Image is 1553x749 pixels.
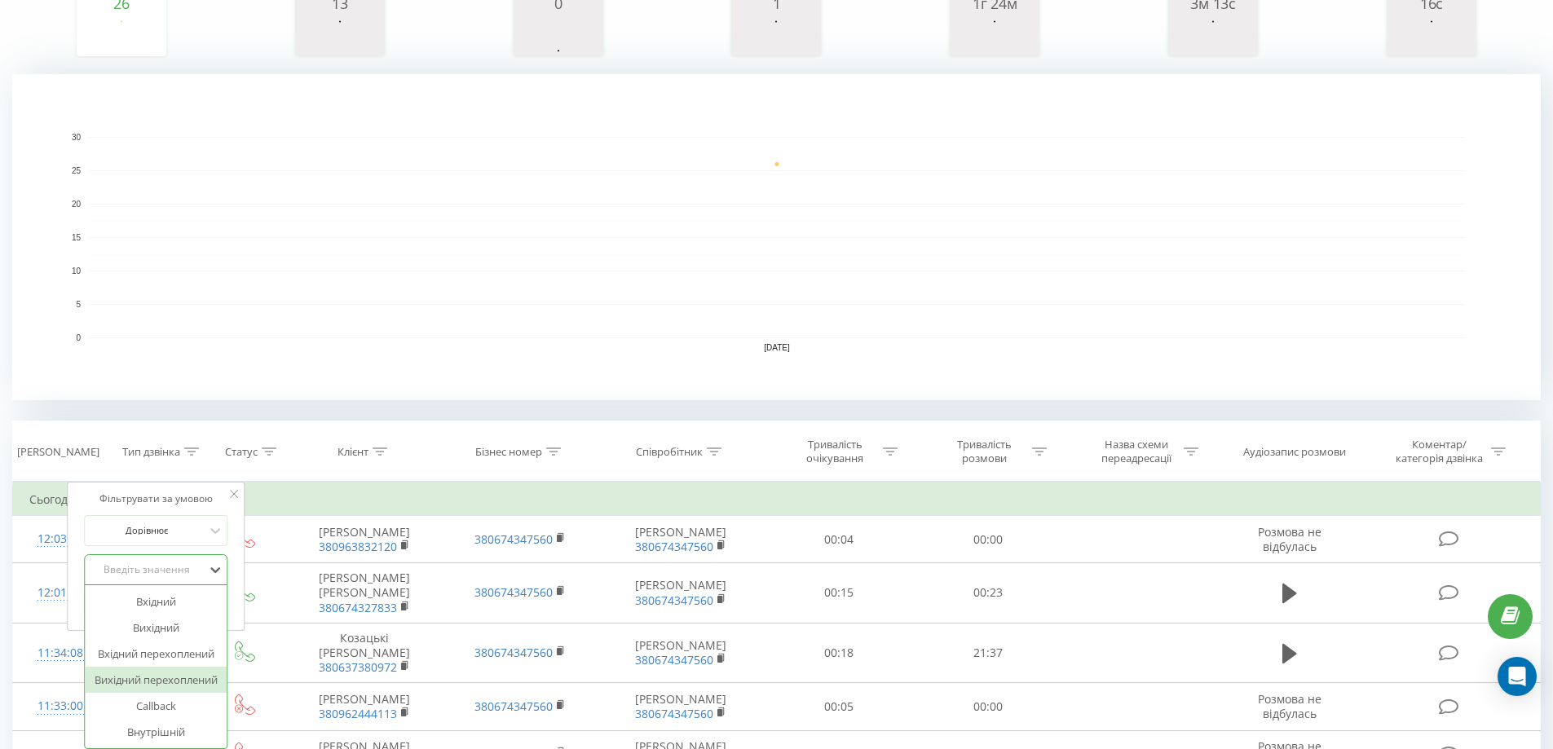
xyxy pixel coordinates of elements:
td: 00:18 [765,623,914,683]
svg: A chart. [518,11,599,60]
span: Розмова не відбулась [1258,691,1321,721]
div: Співробітник [636,445,703,459]
span: Розмова не відбулась [1258,524,1321,554]
div: 12:01:17 [29,577,92,609]
a: 380674347560 [474,531,553,547]
div: Введіть значення [89,563,205,576]
text: 15 [72,233,82,242]
div: 12:03:06 [29,523,92,555]
div: Внутрішній [85,719,227,745]
div: Бізнес номер [475,445,542,459]
div: Вхідний [85,588,227,615]
svg: A chart. [954,11,1035,60]
text: 30 [72,133,82,142]
svg: A chart. [299,11,381,60]
text: 5 [76,300,81,309]
div: 11:33:00 [29,690,92,722]
text: 20 [72,200,82,209]
svg: A chart. [1172,11,1254,60]
svg: A chart. [81,11,162,60]
td: 00:05 [765,683,914,730]
svg: A chart. [1391,11,1472,60]
div: Callback [85,693,227,719]
text: 0 [76,333,81,342]
a: 380674327833 [319,600,397,615]
text: 25 [72,166,82,175]
svg: A chart. [735,11,817,60]
a: 380674347560 [635,652,713,667]
div: Фільтрувати за умовою [84,491,227,507]
text: 10 [72,267,82,275]
td: Сьогодні [13,483,1541,516]
td: [PERSON_NAME] [598,516,765,563]
td: 00:00 [914,683,1063,730]
a: 380674347560 [474,698,553,714]
div: Тип дзвінка [122,445,180,459]
a: 380674347560 [635,593,713,608]
div: Вихідний перехоплений [85,667,227,693]
td: [PERSON_NAME] [598,623,765,683]
a: 380674347560 [635,706,713,721]
td: 00:23 [914,563,1063,623]
td: [PERSON_NAME] [PERSON_NAME] [287,563,442,623]
div: Open Intercom Messenger [1498,657,1537,696]
div: Вихідний [85,615,227,641]
td: 00:15 [765,563,914,623]
div: Вхідний перехоплений [85,641,227,667]
td: 21:37 [914,623,1063,683]
svg: A chart. [12,74,1541,400]
td: [PERSON_NAME] [287,516,442,563]
a: 380637380972 [319,659,397,675]
div: Аудіозапис розмови [1243,445,1346,459]
a: 380674347560 [635,539,713,554]
td: 00:00 [914,516,1063,563]
div: Коментар/категорія дзвінка [1392,438,1487,465]
td: [PERSON_NAME] [287,683,442,730]
td: Козацькі [PERSON_NAME] [287,623,442,683]
div: 11:34:08 [29,637,92,669]
div: Статус [225,445,258,459]
div: Назва схеми переадресації [1092,438,1180,465]
td: [PERSON_NAME] [598,683,765,730]
a: 380963832120 [319,539,397,554]
div: Клієнт [338,445,368,459]
div: Тривалість очікування [792,438,879,465]
a: 380962444113 [319,706,397,721]
text: [DATE] [764,343,790,352]
div: Тривалість розмови [941,438,1028,465]
a: 380674347560 [474,584,553,600]
td: [PERSON_NAME] [598,563,765,623]
td: 00:04 [765,516,914,563]
a: 380674347560 [474,645,553,660]
div: [PERSON_NAME] [17,445,99,459]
